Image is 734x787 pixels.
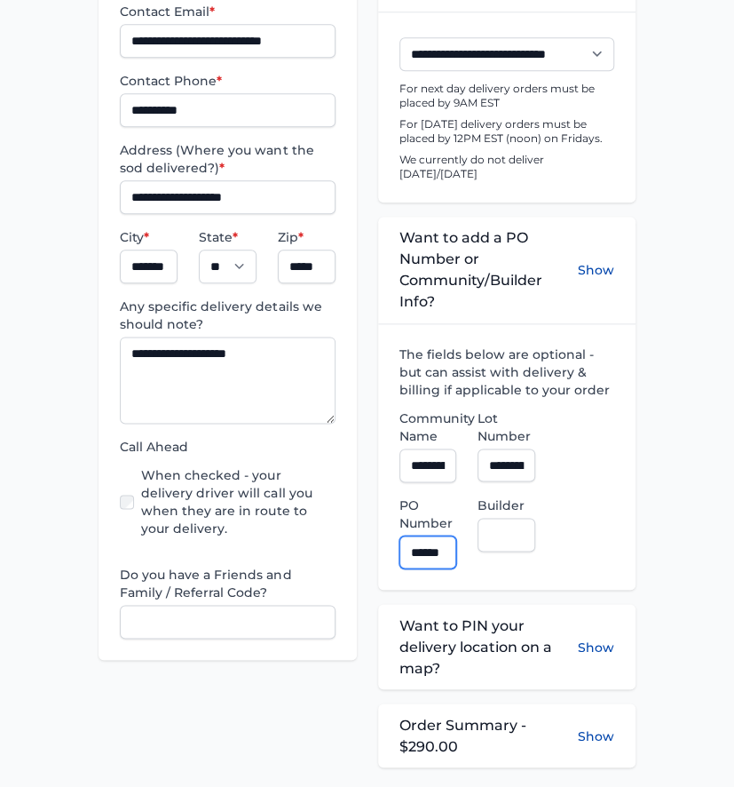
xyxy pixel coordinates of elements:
[578,727,614,744] button: Show
[399,346,614,399] label: The fields below are optional - but can assist with delivery & billing if applicable to your order
[399,615,578,679] span: Want to PIN your delivery location on a map?
[399,497,457,532] label: PO Number
[399,409,457,445] label: Community Name
[578,615,614,679] button: Show
[477,409,535,445] label: Lot Number
[578,227,614,313] button: Show
[120,438,335,456] label: Call Ahead
[399,227,578,313] span: Want to add a PO Number or Community/Builder Info?
[120,566,335,601] label: Do you have a Friends and Family / Referral Code?
[120,228,178,246] label: City
[141,466,335,537] label: When checked - your delivery driver will call you when they are in route to your delivery.
[120,72,335,90] label: Contact Phone
[120,141,335,177] label: Address (Where you want the sod delivered?)
[477,497,535,514] label: Builder
[399,714,578,757] span: Order Summary - $290.00
[399,117,614,146] p: For [DATE] delivery orders must be placed by 12PM EST (noon) on Fridays.
[120,3,335,20] label: Contact Email
[120,298,335,333] label: Any specific delivery details we should note?
[199,228,257,246] label: State
[278,228,335,246] label: Zip
[399,82,614,110] p: For next day delivery orders must be placed by 9AM EST
[399,153,614,181] p: We currently do not deliver [DATE]/[DATE]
